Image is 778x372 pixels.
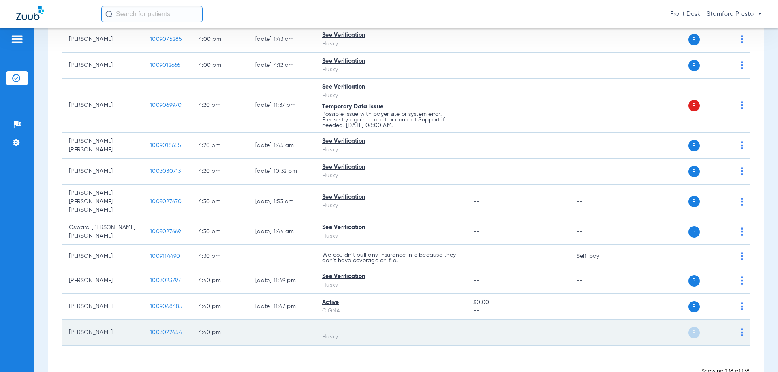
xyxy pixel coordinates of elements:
span: 1009018655 [150,142,182,148]
img: Search Icon [105,11,113,18]
span: -- [473,253,479,259]
span: 1009075285 [150,36,182,42]
div: See Verification [322,223,460,232]
span: P [688,275,700,287]
span: -- [473,329,479,335]
td: 4:30 PM [192,245,249,268]
span: -- [473,102,479,108]
img: group-dot-blue.svg [741,227,743,236]
span: $0.00 [473,298,563,307]
img: group-dot-blue.svg [741,302,743,310]
span: P [688,166,700,177]
span: P [688,327,700,338]
img: Zuub Logo [16,6,44,20]
span: 1009069970 [150,102,182,108]
td: -- [570,133,625,159]
td: [PERSON_NAME] [62,320,143,346]
img: group-dot-blue.svg [741,198,743,206]
span: -- [473,62,479,68]
td: [PERSON_NAME] [62,268,143,294]
span: -- [473,307,563,315]
td: -- [570,53,625,79]
td: -- [249,245,316,268]
div: See Verification [322,193,460,202]
td: -- [249,320,316,346]
td: 4:40 PM [192,320,249,346]
td: [PERSON_NAME] [PERSON_NAME] [62,133,143,159]
span: Front Desk - Stamford Presto [670,10,762,18]
td: 4:20 PM [192,79,249,133]
td: 4:00 PM [192,27,249,53]
input: Search for patients [101,6,203,22]
span: P [688,226,700,238]
img: group-dot-blue.svg [741,328,743,336]
div: See Verification [322,163,460,172]
div: Husky [322,66,460,74]
div: CIGNA [322,307,460,315]
span: 1009068485 [150,304,183,309]
span: -- [473,199,479,204]
img: hamburger-icon [11,34,24,44]
div: See Verification [322,31,460,40]
td: [DATE] 11:47 PM [249,294,316,320]
td: -- [570,159,625,185]
td: [PERSON_NAME] [62,245,143,268]
span: 1003030713 [150,168,181,174]
td: [PERSON_NAME] [62,27,143,53]
span: P [688,100,700,111]
div: Husky [322,172,460,180]
span: 1003023797 [150,278,181,283]
img: group-dot-blue.svg [741,167,743,175]
span: Temporary Data Issue [322,104,383,110]
p: We couldn’t pull any insurance info because they don’t have coverage on file. [322,252,460,264]
td: [DATE] 10:32 PM [249,159,316,185]
td: -- [570,79,625,133]
td: 4:30 PM [192,185,249,219]
td: 4:40 PM [192,294,249,320]
iframe: Chat Widget [737,333,778,372]
img: group-dot-blue.svg [741,276,743,285]
td: -- [570,294,625,320]
span: -- [473,278,479,283]
td: [DATE] 1:44 AM [249,219,316,245]
span: P [688,196,700,207]
img: group-dot-blue.svg [741,61,743,69]
span: P [688,301,700,312]
span: -- [473,142,479,148]
td: [DATE] 1:53 AM [249,185,316,219]
td: -- [570,219,625,245]
td: [PERSON_NAME] [62,53,143,79]
div: Husky [322,281,460,289]
span: -- [473,168,479,174]
div: Husky [322,202,460,210]
img: group-dot-blue.svg [741,35,743,43]
span: 1009114490 [150,253,180,259]
img: group-dot-blue.svg [741,101,743,109]
span: -- [473,36,479,42]
div: See Verification [322,137,460,146]
td: Self-pay [570,245,625,268]
div: Husky [322,333,460,341]
td: [DATE] 11:37 PM [249,79,316,133]
td: -- [570,268,625,294]
img: group-dot-blue.svg [741,252,743,260]
td: 4:00 PM [192,53,249,79]
td: 4:40 PM [192,268,249,294]
td: [DATE] 1:43 AM [249,27,316,53]
span: 1003022454 [150,329,182,335]
td: [DATE] 11:49 PM [249,268,316,294]
span: 1009027669 [150,229,181,234]
div: Active [322,298,460,307]
td: [DATE] 1:45 AM [249,133,316,159]
td: 4:30 PM [192,219,249,245]
span: 1009027670 [150,199,182,204]
img: group-dot-blue.svg [741,141,743,149]
td: Osward [PERSON_NAME] [PERSON_NAME] [62,219,143,245]
td: -- [570,320,625,346]
td: [PERSON_NAME] [PERSON_NAME] [PERSON_NAME] [62,185,143,219]
td: [PERSON_NAME] [62,159,143,185]
p: Possible issue with payer site or system error. Please try again in a bit or contact Support if n... [322,111,460,128]
td: [DATE] 4:12 AM [249,53,316,79]
div: -- [322,324,460,333]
